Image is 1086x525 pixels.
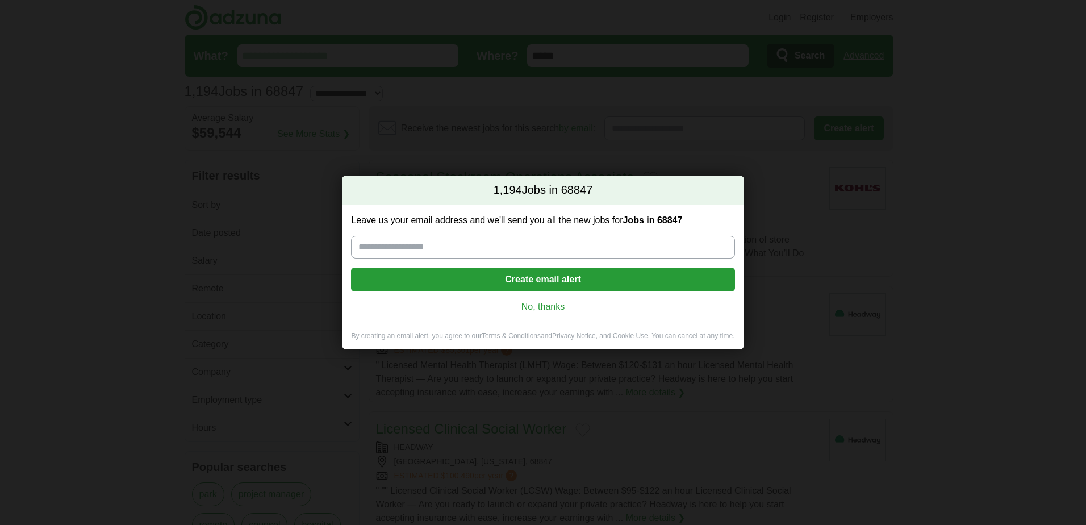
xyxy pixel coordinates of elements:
label: Leave us your email address and we'll send you all the new jobs for [351,214,734,227]
strong: Jobs in 68847 [623,215,682,225]
a: No, thanks [360,301,725,313]
div: By creating an email alert, you agree to our and , and Cookie Use. You can cancel at any time. [342,331,744,350]
a: Privacy Notice [552,332,596,340]
h2: Jobs in 68847 [342,176,744,205]
span: 1,194 [494,182,522,198]
button: Create email alert [351,268,734,291]
a: Terms & Conditions [482,332,541,340]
